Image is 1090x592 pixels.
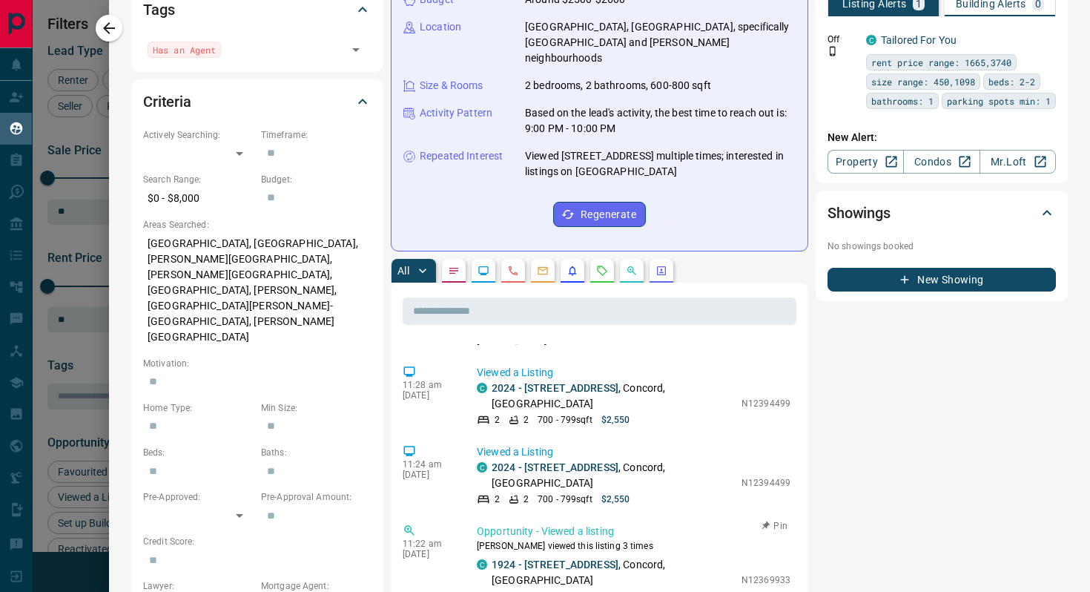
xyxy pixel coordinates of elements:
[507,265,519,277] svg: Calls
[871,93,934,108] span: bathrooms: 1
[403,549,455,559] p: [DATE]
[153,42,216,57] span: Has an Agent
[828,33,857,46] p: Off
[403,470,455,480] p: [DATE]
[626,265,638,277] svg: Opportunities
[420,78,483,93] p: Size & Rooms
[143,490,254,504] p: Pre-Approved:
[492,460,734,491] p: , Concord, [GEOGRAPHIC_DATA]
[143,218,371,231] p: Areas Searched:
[828,46,838,56] svg: Push Notification Only
[828,130,1056,145] p: New Alert:
[741,397,790,410] p: N12394499
[553,202,646,227] button: Regenerate
[403,459,455,470] p: 11:24 am
[492,461,618,473] a: 2024 - [STREET_ADDRESS]
[525,78,711,93] p: 2 bedrooms, 2 bathrooms, 600-800 sqft
[403,380,455,390] p: 11:28 am
[143,535,371,548] p: Credit Score:
[143,186,254,211] p: $0 - $8,000
[525,19,796,66] p: [GEOGRAPHIC_DATA], [GEOGRAPHIC_DATA], specifically [GEOGRAPHIC_DATA] and [PERSON_NAME] neighbourh...
[143,357,371,370] p: Motivation:
[523,413,529,427] p: 2
[495,493,500,506] p: 2
[828,150,904,174] a: Property
[420,19,461,35] p: Location
[881,34,957,46] a: Tailored For You
[525,148,796,180] p: Viewed [STREET_ADDRESS] multiple times; interested in listings on [GEOGRAPHIC_DATA]
[871,55,1011,70] span: rent price range: 1665,3740
[601,413,630,427] p: $2,550
[538,493,592,506] p: 700 - 799 sqft
[601,493,630,506] p: $2,550
[420,148,503,164] p: Repeated Interest
[477,539,790,553] p: [PERSON_NAME] viewed this listing 3 times
[477,559,487,570] div: condos.ca
[903,150,980,174] a: Condos
[261,490,371,504] p: Pre-Approval Amount:
[477,444,790,460] p: Viewed a Listing
[143,173,254,186] p: Search Range:
[567,265,578,277] svg: Listing Alerts
[403,539,455,549] p: 11:22 am
[741,573,790,587] p: N12369933
[828,240,1056,253] p: No showings booked
[980,150,1056,174] a: Mr.Loft
[143,401,254,415] p: Home Type:
[828,195,1056,231] div: Showings
[947,93,1051,108] span: parking spots min: 1
[828,201,891,225] h2: Showings
[492,557,734,588] p: , Concord, [GEOGRAPHIC_DATA]
[143,128,254,142] p: Actively Searching:
[143,90,191,114] h2: Criteria
[477,365,790,381] p: Viewed a Listing
[492,381,734,412] p: , Concord, [GEOGRAPHIC_DATA]
[828,268,1056,292] button: New Showing
[261,173,371,186] p: Budget:
[420,105,492,121] p: Activity Pattern
[477,462,487,473] div: condos.ca
[403,390,455,401] p: [DATE]
[655,265,667,277] svg: Agent Actions
[478,265,489,277] svg: Lead Browsing Activity
[448,265,460,277] svg: Notes
[523,493,529,506] p: 2
[866,35,876,45] div: condos.ca
[143,231,371,349] p: [GEOGRAPHIC_DATA], [GEOGRAPHIC_DATA], [PERSON_NAME][GEOGRAPHIC_DATA], [PERSON_NAME][GEOGRAPHIC_DA...
[261,446,371,459] p: Baths:
[753,519,796,533] button: Pin
[525,105,796,137] p: Based on the lead's activity, the best time to reach out is: 9:00 PM - 10:00 PM
[477,383,487,393] div: condos.ca
[741,476,790,490] p: N12394499
[143,446,254,459] p: Beds:
[495,413,500,427] p: 2
[538,413,592,427] p: 700 - 799 sqft
[871,74,975,89] span: size range: 450,1098
[261,401,371,415] p: Min Size:
[397,266,409,276] p: All
[596,265,608,277] svg: Requests
[492,559,618,570] a: 1924 - [STREET_ADDRESS]
[346,39,366,60] button: Open
[261,128,371,142] p: Timeframe:
[988,74,1035,89] span: beds: 2-2
[477,524,790,539] p: Opportunity - Viewed a listing
[537,265,549,277] svg: Emails
[143,84,371,119] div: Criteria
[492,382,618,394] a: 2024 - [STREET_ADDRESS]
